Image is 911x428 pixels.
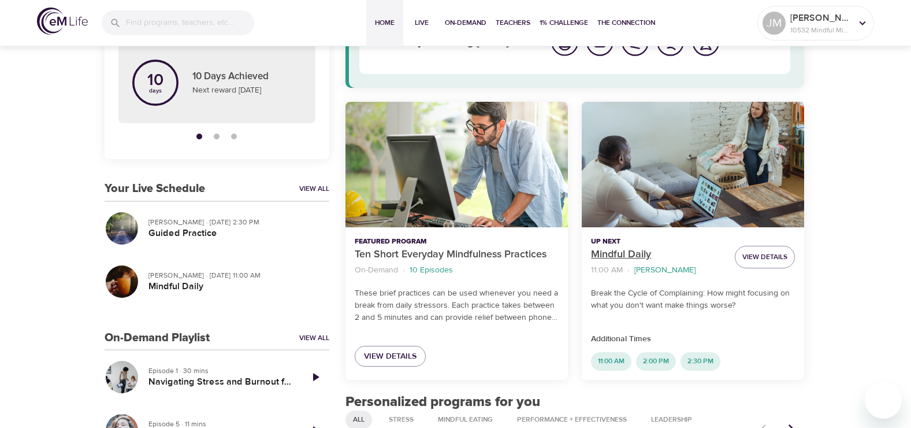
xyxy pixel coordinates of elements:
[346,415,371,425] span: All
[148,366,292,376] p: Episode 1 · 30 mins
[408,17,436,29] span: Live
[302,363,329,391] a: Play Episode
[644,415,699,425] span: Leadership
[636,352,676,371] div: 2:00 PM
[597,17,655,29] span: The Connection
[681,352,720,371] div: 2:30 PM
[431,415,500,425] span: Mindful Eating
[742,251,787,263] span: View Details
[37,8,88,35] img: logo
[105,182,205,195] h3: Your Live Schedule
[371,17,399,29] span: Home
[345,394,805,411] h2: Personalized programs for you
[148,217,320,227] p: [PERSON_NAME] · [DATE] 2:30 PM
[299,333,329,343] a: View All
[147,88,163,93] p: days
[591,247,726,263] p: Mindful Daily
[410,264,453,276] p: 10 Episodes
[148,270,320,281] p: [PERSON_NAME] · [DATE] 11:00 AM
[790,25,851,35] p: 10532 Mindful Minutes
[681,356,720,366] span: 2:30 PM
[763,12,786,35] div: JM
[355,247,559,263] p: Ten Short Everyday Mindfulness Practices
[364,349,417,364] span: View Details
[591,333,795,345] p: Additional Times
[355,346,426,367] a: View Details
[510,415,634,425] span: Performance + Effectiveness
[445,17,486,29] span: On-Demand
[355,237,559,247] p: Featured Program
[591,237,726,247] p: Up Next
[591,352,631,371] div: 11:00 AM
[591,264,623,276] p: 11:00 AM
[148,281,320,293] h5: Mindful Daily
[403,263,405,278] li: ·
[355,263,559,278] nav: breadcrumb
[192,69,302,84] p: 10 Days Achieved
[582,102,804,227] button: Mindful Daily
[790,11,851,25] p: [PERSON_NAME]
[148,376,292,388] h5: Navigating Stress and Burnout for Teachers and School Staff
[735,246,795,268] button: View Details
[591,356,631,366] span: 11:00 AM
[355,264,398,276] p: On-Demand
[105,360,139,394] button: Navigating Stress and Burnout for Teachers and School Staff
[540,17,588,29] span: 1% Challenge
[147,72,163,88] p: 10
[591,263,726,278] nav: breadcrumb
[192,84,302,97] p: Next reward [DATE]
[148,227,320,239] h5: Guided Practice
[591,287,795,312] p: Break the Cycle of Complaining: How might focusing on what you don't want make things worse?
[865,382,902,419] iframe: Button to launch messaging window
[355,287,559,324] p: These brief practices can be used whenever you need a break from daily stressors. Each practice t...
[126,10,254,35] input: Find programs, teachers, etc...
[105,331,210,345] h3: On-Demand Playlist
[634,264,696,276] p: [PERSON_NAME]
[345,102,568,227] button: Ten Short Everyday Mindfulness Practices
[299,184,329,194] a: View All
[627,263,630,278] li: ·
[496,17,530,29] span: Teachers
[636,356,676,366] span: 2:00 PM
[382,415,421,425] span: Stress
